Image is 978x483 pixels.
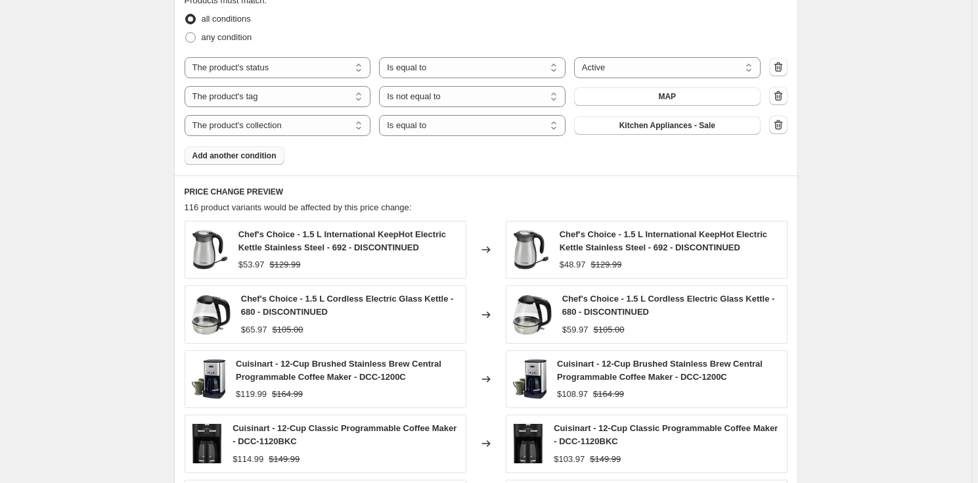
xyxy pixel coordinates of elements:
[236,388,267,401] div: $119.99
[185,147,284,165] button: Add another condition
[554,423,778,446] span: Cuisinart - 12-Cup Classic Programmable Coffee Maker - DCC-1120BKC
[202,14,251,24] span: all conditions
[192,230,228,269] img: Chefs-Choice-1_5-L-International-KeepHot-Electric-Kettle-Stainless-Steel-692-DISCONTINUED_80x.jpg
[590,453,621,466] strike: $149.99
[590,258,621,271] strike: $129.99
[574,87,761,106] button: MAP
[562,323,589,336] div: $59.97
[269,453,300,466] strike: $149.99
[241,294,454,317] span: Chef's Choice - 1.5 L Cordless Electric Glass Kettle - 680 - DISCONTINUED
[273,323,303,336] strike: $105.00
[269,258,300,271] strike: $129.99
[233,453,263,466] div: $114.99
[233,423,456,446] span: Cuisinart - 12-Cup Classic Programmable Coffee Maker - DCC-1120BKC
[241,323,267,336] div: $65.97
[513,424,544,463] img: Cuisinart-12-Cup-Classic-Programmable-Coffee-Maker-DCC-1120BKC_80x.jpg
[557,359,763,382] span: Cuisinart - 12-Cup Brushed Stainless Brew Central Programmable Coffee Maker - DCC-1200C
[593,388,624,401] strike: $164.99
[513,295,552,334] img: Chefs-Choice-1_5-L-Cordless-Electric-Glass-Kettle-680-DISCONTINUED_80x.webp
[554,453,585,466] div: $103.97
[272,388,303,401] strike: $164.99
[238,229,446,252] span: Chef's Choice - 1.5 L International KeepHot Electric Kettle Stainless Steel - 692 - DISCONTINUED
[192,359,226,399] img: Cuisinart-12-Cup-Brushed-Stainless-Brew-Central-Programmable-Coffee-Maker-DCC-1200C_80x.jpg
[236,359,441,382] span: Cuisinart - 12-Cup Brushed Stainless Brew Central Programmable Coffee Maker - DCC-1200C
[562,294,775,317] span: Chef's Choice - 1.5 L Cordless Electric Glass Kettle - 680 - DISCONTINUED
[192,295,231,334] img: Chefs-Choice-1_5-L-Cordless-Electric-Glass-Kettle-680-DISCONTINUED_80x.webp
[185,202,412,212] span: 116 product variants would be affected by this price change:
[238,258,265,271] div: $53.97
[560,258,586,271] div: $48.97
[594,323,625,336] strike: $105.00
[192,424,223,463] img: Cuisinart-12-Cup-Classic-Programmable-Coffee-Maker-DCC-1120BKC_80x.jpg
[192,150,277,161] span: Add another condition
[513,359,547,399] img: Cuisinart-12-Cup-Brushed-Stainless-Brew-Central-Programmable-Coffee-Maker-DCC-1200C_80x.jpg
[202,32,252,42] span: any condition
[513,230,549,269] img: Chefs-Choice-1_5-L-International-KeepHot-Electric-Kettle-Stainless-Steel-692-DISCONTINUED_80x.jpg
[185,187,788,197] h6: PRICE CHANGE PREVIEW
[619,120,715,131] span: Kitchen Appliances - Sale
[560,229,767,252] span: Chef's Choice - 1.5 L International KeepHot Electric Kettle Stainless Steel - 692 - DISCONTINUED
[557,388,588,401] div: $108.97
[658,91,676,102] span: MAP
[574,116,761,135] button: Kitchen Appliances - Sale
